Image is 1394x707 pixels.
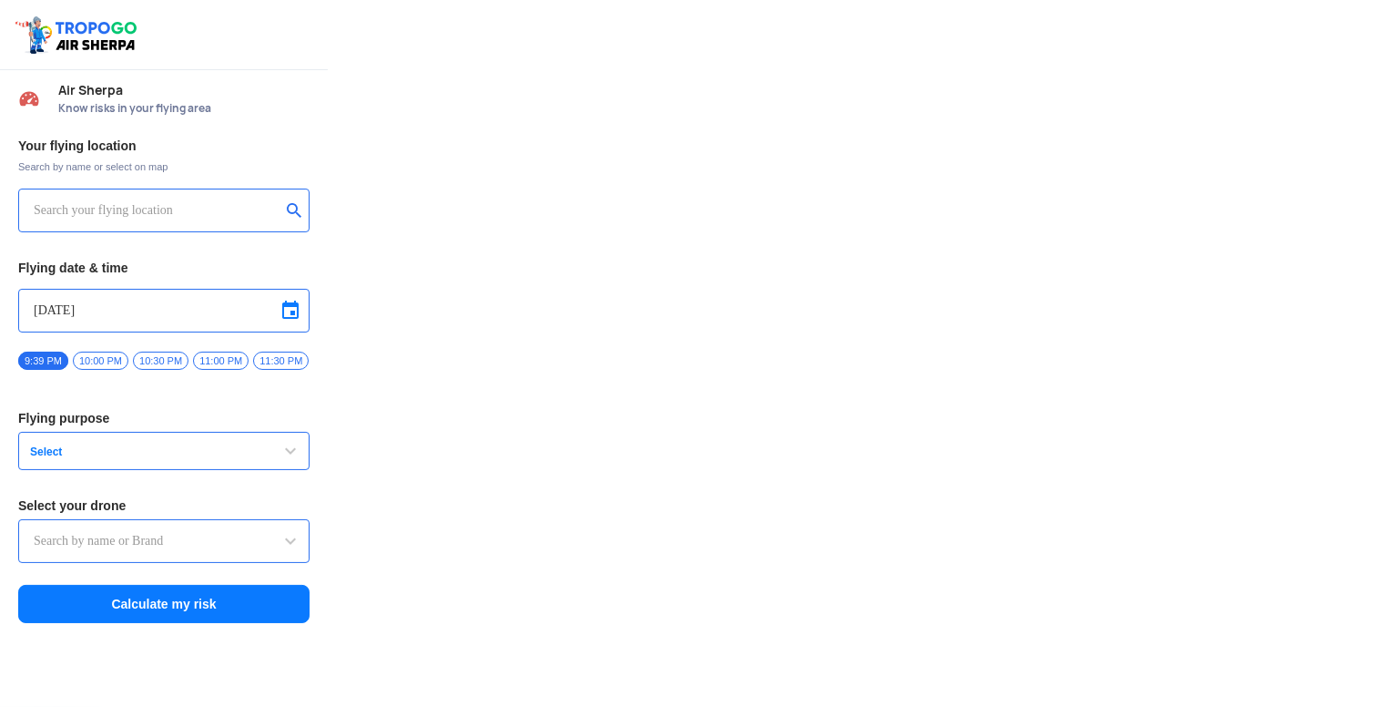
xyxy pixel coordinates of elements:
[18,585,310,623] button: Calculate my risk
[18,352,68,370] span: 9:39 PM
[23,445,250,459] span: Select
[18,432,310,470] button: Select
[58,83,310,97] span: Air Sherpa
[18,261,310,274] h3: Flying date & time
[253,352,309,370] span: 11:30 PM
[34,300,294,322] input: Select Date
[73,352,128,370] span: 10:00 PM
[193,352,249,370] span: 11:00 PM
[18,159,310,174] span: Search by name or select on map
[133,352,188,370] span: 10:30 PM
[58,101,310,116] span: Know risks in your flying area
[14,14,143,56] img: ic_tgdronemaps.svg
[18,499,310,512] h3: Select your drone
[18,412,310,425] h3: Flying purpose
[18,139,310,152] h3: Your flying location
[34,200,280,221] input: Search your flying location
[34,530,294,552] input: Search by name or Brand
[18,87,40,109] img: Risk Scores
